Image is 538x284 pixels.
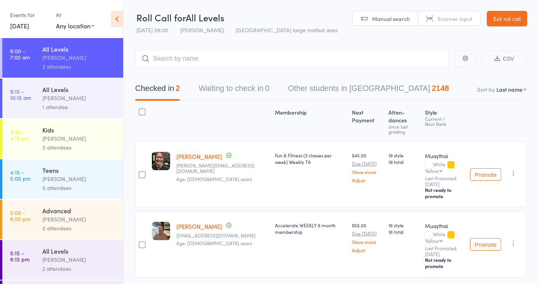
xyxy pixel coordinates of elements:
button: Promote [470,168,501,181]
div: At [56,9,94,21]
div: 0 [265,84,269,92]
div: $55.00 [352,222,383,253]
a: Exit roll call [487,11,527,26]
a: Show more [352,169,383,174]
div: Style [422,105,467,138]
div: Membership [272,105,349,138]
span: 16 total [388,228,419,235]
small: Due [DATE] [352,231,383,236]
span: [PERSON_NAME] [180,26,224,34]
input: Search by name [135,50,449,68]
div: Next Payment [349,105,386,138]
div: 2 attendees [42,264,117,273]
div: Events for [10,9,48,21]
button: Checked in2 [135,80,180,101]
div: [PERSON_NAME] [42,215,117,224]
span: Age: [DEMOGRAPHIC_DATA] years [176,240,252,246]
div: Accelerate WEEKLY 6 month membership [275,222,346,235]
div: 1 attendee [42,103,117,112]
a: 4:15 -5:00 pmTeens[PERSON_NAME]0 attendees [2,159,123,199]
div: Any location [56,21,94,30]
a: [PERSON_NAME] [176,152,222,160]
time: 6:00 - 7:00 am [10,48,30,60]
button: Waiting to check in0 [198,80,269,101]
div: 2 attendees [42,62,117,71]
div: White [425,162,464,173]
a: [DATE] [10,21,29,30]
div: [PERSON_NAME] [42,53,117,62]
time: 3:45 - 4:15 pm [10,129,30,141]
div: [PERSON_NAME] [42,255,117,264]
div: 0 attendees [42,224,117,233]
div: $45.00 [352,152,383,183]
div: 2 [176,84,180,92]
span: Roll Call for [136,11,186,24]
a: Adjust [352,178,383,183]
span: All Levels [186,11,225,24]
div: All Levels [42,247,117,255]
button: Other students in [GEOGRAPHIC_DATA]2148 [288,80,449,101]
div: Atten­dances [385,105,422,138]
a: 3:45 -4:15 pmKids[PERSON_NAME]0 attendees [2,119,123,159]
span: [DATE] 06:00 [136,26,168,34]
span: Scanner input [437,15,472,23]
div: 0 attendees [42,143,117,152]
span: 19 total [388,159,419,165]
div: Muaythai [425,222,464,230]
small: ashlie.rainbow@gmail.com [176,163,269,174]
div: 0 attendees [42,183,117,192]
span: Age: [DEMOGRAPHIC_DATA] years [176,176,252,182]
time: 9:15 - 10:15 am [10,88,31,101]
label: Sort by [477,85,495,93]
a: 5:00 -6:00 pmAdvanced[PERSON_NAME]0 attendees [2,200,123,239]
a: 9:15 -10:15 amAll Levels[PERSON_NAME]1 attendee [2,78,123,118]
a: 5:15 -6:15 pmAll Levels[PERSON_NAME]2 attendees [2,240,123,280]
div: [PERSON_NAME] [42,94,117,103]
span: 19 style [388,152,419,159]
div: 2148 [432,84,449,92]
span: Manual search [372,15,410,23]
small: Last Promoted: [DATE] [425,176,464,187]
div: Yellow [425,238,439,243]
div: White [425,232,464,243]
div: [PERSON_NAME] [42,134,117,143]
time: 5:15 - 6:15 pm [10,250,30,262]
a: Show more [352,239,383,244]
div: Kids [42,125,117,134]
div: [PERSON_NAME] [42,174,117,183]
a: [PERSON_NAME] [176,222,222,230]
img: image1753255467.png [152,152,170,170]
small: Last Promoted: [DATE] [425,246,464,257]
div: Not ready to promote [425,187,464,199]
span: [GEOGRAPHIC_DATA] large matted area [236,26,338,34]
div: Teens [42,166,117,174]
small: Due [DATE] [352,161,383,166]
img: image1757487838.png [152,222,170,240]
div: Yellow [425,168,439,173]
div: Advanced [42,206,117,215]
div: Current / Next Rank [425,116,464,126]
div: Not ready to promote [425,257,464,269]
a: 6:00 -7:00 amAll Levels[PERSON_NAME]2 attendees [2,38,123,78]
div: since last grading [388,124,419,134]
div: All Levels [42,85,117,94]
div: Fun & Fitness (3 classes per week) Weekly T6 [275,152,346,165]
div: Last name [496,85,522,93]
div: Muaythai [425,152,464,160]
button: Promote [470,238,501,251]
button: CSV [482,51,526,67]
div: All Levels [42,45,117,53]
time: 5:00 - 6:00 pm [10,209,31,222]
span: 16 style [388,222,419,228]
time: 4:15 - 5:00 pm [10,169,31,181]
small: joelr@live.com [176,233,269,238]
a: Adjust [352,247,383,253]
